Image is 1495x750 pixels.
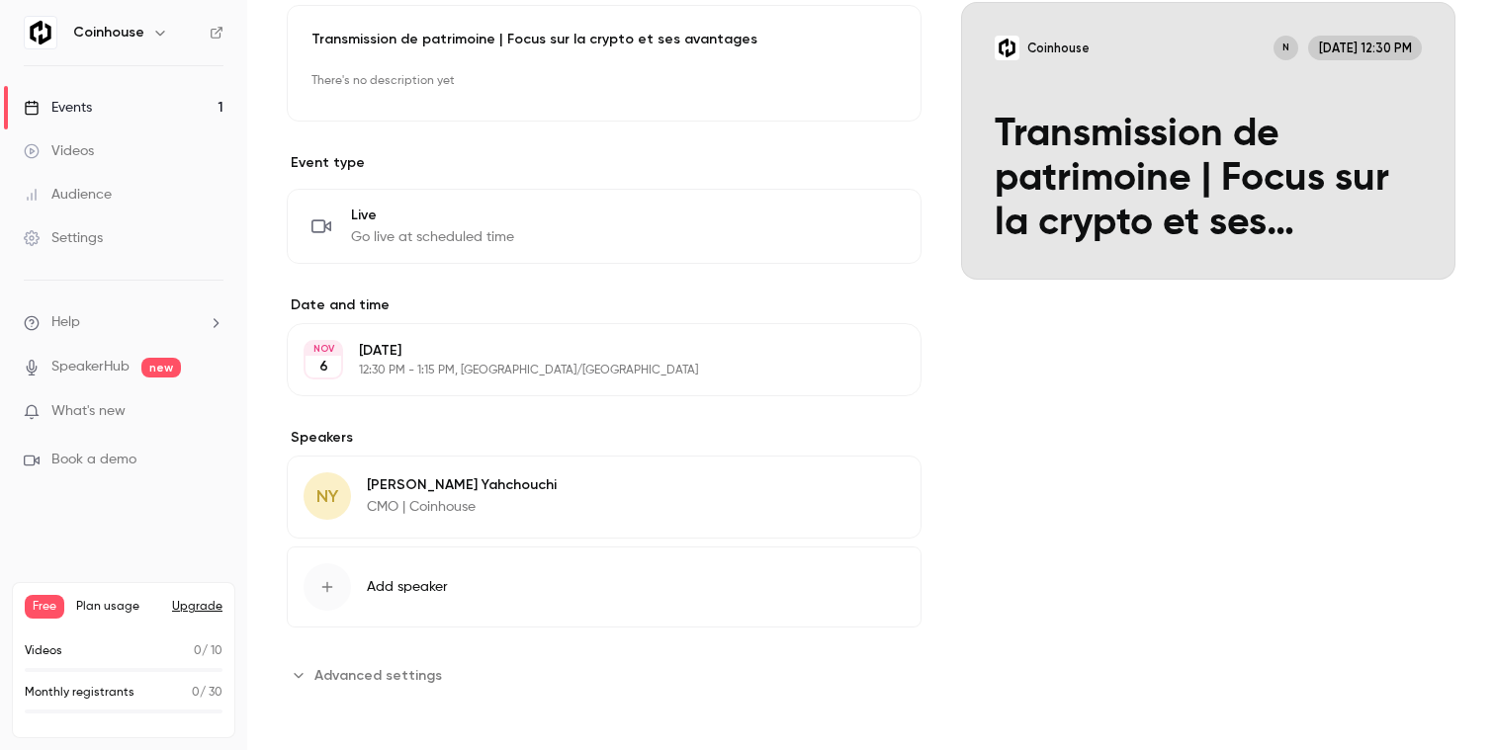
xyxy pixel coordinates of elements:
[316,483,338,510] span: NY
[287,546,922,627] button: Add speaker
[194,642,222,660] p: / 10
[51,357,130,377] a: SpeakerHub
[25,642,62,660] p: Videos
[141,358,181,377] span: new
[24,98,92,118] div: Events
[51,450,136,470] span: Book a demo
[192,687,200,699] span: 0
[287,153,922,173] p: Event type
[314,665,442,686] span: Advanced settings
[24,312,223,333] li: help-dropdown-opener
[51,401,126,422] span: What's new
[367,577,448,597] span: Add speaker
[24,228,103,248] div: Settings
[24,185,112,205] div: Audience
[367,497,557,517] p: CMO | Coinhouse
[311,65,897,97] p: There's no description yet
[51,312,80,333] span: Help
[287,659,454,691] button: Advanced settings
[25,684,134,702] p: Monthly registrants
[194,645,202,657] span: 0
[73,23,144,42] h6: Coinhouse
[359,341,817,361] p: [DATE]
[192,684,222,702] p: / 30
[359,363,817,378] p: 12:30 PM - 1:15 PM, [GEOGRAPHIC_DATA]/[GEOGRAPHIC_DATA]
[306,342,341,356] div: NOV
[311,30,897,49] p: Transmission de patrimoine | Focus sur la crypto et ses avantages
[25,595,64,619] span: Free
[351,206,514,225] span: Live
[25,17,56,48] img: Coinhouse
[287,659,922,691] section: Advanced settings
[287,295,922,315] label: Date and time
[367,475,557,495] p: [PERSON_NAME] Yahchouchi
[76,599,160,615] span: Plan usage
[172,599,222,615] button: Upgrade
[287,456,922,539] div: NY[PERSON_NAME] YahchouchiCMO | Coinhouse
[287,428,922,448] label: Speakers
[319,357,328,376] p: 6
[351,227,514,247] span: Go live at scheduled time
[24,141,94,161] div: Videos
